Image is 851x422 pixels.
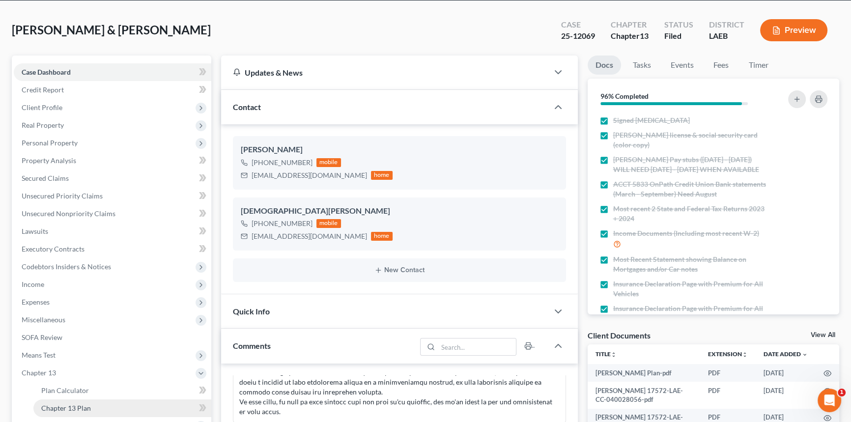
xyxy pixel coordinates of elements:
span: SOFA Review [22,333,62,341]
span: [PERSON_NAME] license & social security card (color copy) [613,130,768,150]
a: Plan Calculator [33,382,211,399]
span: Codebtors Insiders & Notices [22,262,111,271]
span: Contact [233,102,261,112]
a: Credit Report [14,81,211,99]
span: Insurance Declaration Page with Premium for All Real Estate [613,304,768,323]
div: [PHONE_NUMBER] [252,158,312,168]
span: Credit Report [22,85,64,94]
a: Unsecured Nonpriority Claims [14,205,211,223]
td: [DATE] [756,364,816,382]
div: [PHONE_NUMBER] [252,219,312,228]
strong: 96% Completed [600,92,649,100]
span: Case Dashboard [22,68,71,76]
a: Docs [588,56,621,75]
span: Signed [MEDICAL_DATA] [613,115,690,125]
div: [EMAIL_ADDRESS][DOMAIN_NAME] [252,170,367,180]
span: [PERSON_NAME] Pay stubs ([DATE] - [DATE]) WILL NEED [DATE] - [DATE] WHEN AVAILABLE [613,155,768,174]
a: Fees [706,56,737,75]
td: [DATE] [756,382,816,409]
input: Search... [438,338,516,355]
span: Miscellaneous [22,315,65,324]
div: mobile [316,219,341,228]
a: SOFA Review [14,329,211,346]
div: Client Documents [588,330,651,340]
span: Means Test [22,351,56,359]
div: Updates & News [233,67,537,78]
td: PDF [700,382,756,409]
button: New Contact [241,266,558,274]
td: PDF [700,364,756,382]
div: home [371,171,393,180]
span: Income [22,280,44,288]
a: Secured Claims [14,169,211,187]
a: Tasks [625,56,659,75]
span: Income Documents (Including most recent W-2) [613,228,759,238]
span: [PERSON_NAME] & [PERSON_NAME] [12,23,211,37]
i: unfold_more [611,352,617,358]
a: Case Dashboard [14,63,211,81]
span: Chapter 13 Plan [41,404,91,412]
div: [DEMOGRAPHIC_DATA][PERSON_NAME] [241,205,558,217]
i: expand_more [802,352,808,358]
span: Insurance Declaration Page with Premium for All Vehicles [613,279,768,299]
div: 25-12069 [561,30,595,42]
span: Chapter 13 [22,368,56,377]
div: Case [561,19,595,30]
span: Executory Contracts [22,245,85,253]
span: Most recent 2 State and Federal Tax Returns 2023 + 2024 [613,204,768,224]
span: Quick Info [233,307,270,316]
i: unfold_more [742,352,748,358]
span: 13 [640,31,649,40]
div: Chapter [611,30,649,42]
button: Preview [760,19,827,41]
a: Titleunfold_more [596,350,617,358]
span: 1 [838,389,846,396]
div: mobile [316,158,341,167]
span: ACCT 5833 OnPath Credit Union Bank statements (March - September) Need August [613,179,768,199]
span: Unsecured Nonpriority Claims [22,209,115,218]
span: Secured Claims [22,174,69,182]
a: Date Added expand_more [764,350,808,358]
a: Events [663,56,702,75]
iframe: Intercom live chat [818,389,841,412]
div: [EMAIL_ADDRESS][DOMAIN_NAME] [252,231,367,241]
span: Property Analysis [22,156,76,165]
span: Client Profile [22,103,62,112]
div: home [371,232,393,241]
span: Personal Property [22,139,78,147]
span: Plan Calculator [41,386,89,394]
a: View All [811,332,835,338]
a: Lawsuits [14,223,211,240]
a: Extensionunfold_more [708,350,748,358]
div: District [709,19,744,30]
a: Property Analysis [14,152,211,169]
a: Executory Contracts [14,240,211,258]
div: [PERSON_NAME] [241,144,558,156]
span: Real Property [22,121,64,129]
div: Chapter [611,19,649,30]
td: [PERSON_NAME] Plan-pdf [588,364,701,382]
span: Comments [233,341,271,350]
td: [PERSON_NAME] 17572-LAE-CC-040028056-pdf [588,382,701,409]
a: Unsecured Priority Claims [14,187,211,205]
span: Lawsuits [22,227,48,235]
div: LAEB [709,30,744,42]
span: Most Recent Statement showing Balance on Mortgages and/or Car notes [613,254,768,274]
span: Unsecured Priority Claims [22,192,103,200]
span: Expenses [22,298,50,306]
a: Chapter 13 Plan [33,399,211,417]
a: Timer [741,56,776,75]
div: Status [664,19,693,30]
div: Filed [664,30,693,42]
